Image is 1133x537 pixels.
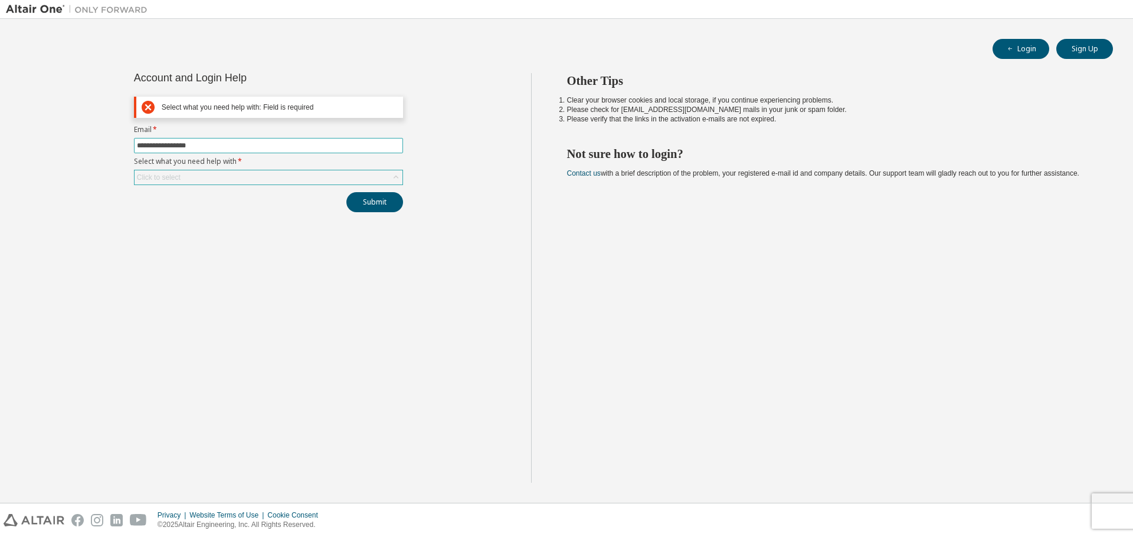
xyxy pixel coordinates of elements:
[567,73,1092,88] h2: Other Tips
[158,520,325,530] p: © 2025 Altair Engineering, Inc. All Rights Reserved.
[91,514,103,526] img: instagram.svg
[110,514,123,526] img: linkedin.svg
[267,510,325,520] div: Cookie Consent
[134,157,403,166] label: Select what you need help with
[134,125,403,134] label: Email
[158,510,189,520] div: Privacy
[71,514,84,526] img: facebook.svg
[346,192,403,212] button: Submit
[567,169,1079,177] span: with a brief description of the problem, your registered e-mail id and company details. Our suppo...
[567,146,1092,162] h2: Not sure how to login?
[189,510,267,520] div: Website Terms of Use
[567,105,1092,114] li: Please check for [EMAIL_ADDRESS][DOMAIN_NAME] mails in your junk or spam folder.
[135,170,402,185] div: Click to select
[134,73,349,83] div: Account and Login Help
[4,514,64,526] img: altair_logo.svg
[567,95,1092,105] li: Clear your browser cookies and local storage, if you continue experiencing problems.
[162,103,398,112] div: Select what you need help with: Field is required
[6,4,153,15] img: Altair One
[567,114,1092,124] li: Please verify that the links in the activation e-mails are not expired.
[567,169,601,177] a: Contact us
[137,173,181,182] div: Click to select
[130,514,147,526] img: youtube.svg
[993,39,1049,59] button: Login
[1056,39,1113,59] button: Sign Up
